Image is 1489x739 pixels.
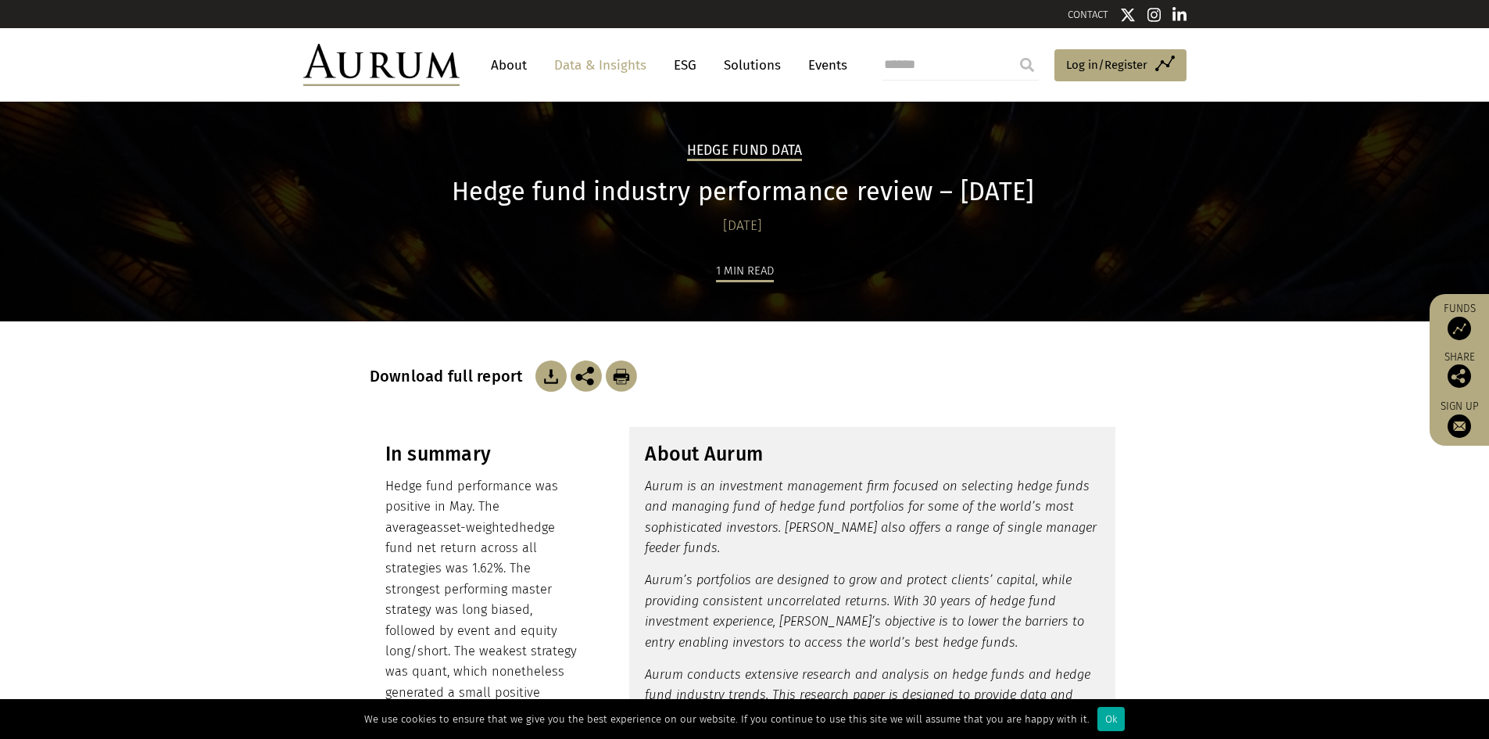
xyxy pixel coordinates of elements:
em: Aurum’s portfolios are designed to grow and protect clients’ capital, while providing consistent ... [645,572,1084,649]
div: Share [1437,352,1481,388]
div: [DATE] [370,215,1116,237]
span: Log in/Register [1066,56,1147,74]
img: Access Funds [1448,317,1471,340]
input: Submit [1011,49,1043,81]
a: Data & Insights [546,51,654,80]
em: Aurum is an investment management firm focused on selecting hedge funds and managing fund of hedg... [645,479,1097,555]
h3: Download full report [370,367,532,386]
img: Share this post [571,361,602,392]
h3: In summary [385,443,580,466]
a: Funds [1437,302,1481,340]
img: Sign up to our newsletter [1448,414,1471,438]
h3: About Aurum [645,443,1100,466]
a: Log in/Register [1054,49,1187,82]
span: asset-weighted [430,520,519,535]
img: Download Article [535,361,567,392]
img: Aurum [303,44,460,86]
a: Events [800,51,847,80]
a: Sign up [1437,400,1481,438]
div: 1 min read [716,261,774,282]
img: Twitter icon [1120,7,1136,23]
h1: Hedge fund industry performance review – [DATE] [370,177,1116,207]
div: Ok [1097,707,1125,731]
a: ESG [666,51,704,80]
a: Solutions [716,51,789,80]
img: Instagram icon [1147,7,1161,23]
a: CONTACT [1068,9,1108,20]
img: Share this post [1448,364,1471,388]
img: Download Article [606,361,637,392]
a: About [483,51,535,80]
h2: Hedge Fund Data [687,142,803,161]
img: Linkedin icon [1172,7,1187,23]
